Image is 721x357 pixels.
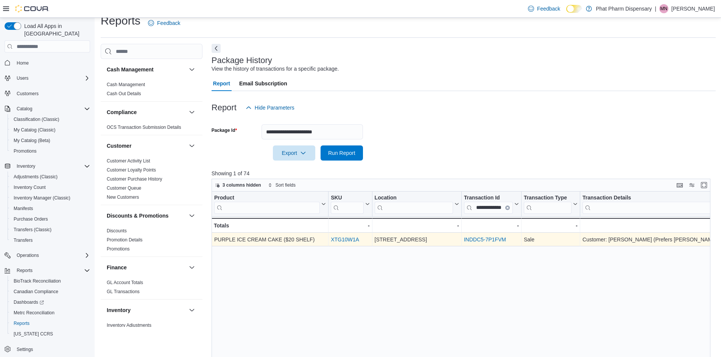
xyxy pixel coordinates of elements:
[464,236,506,243] a: INDDC5-7P1FVM
[14,251,42,260] button: Operations
[8,135,93,146] button: My Catalog (Beta)
[8,318,93,329] button: Reports
[11,183,49,192] a: Inventory Count
[265,181,299,190] button: Sort fields
[276,182,296,188] span: Sort fields
[107,306,131,314] h3: Inventory
[107,108,186,116] button: Compliance
[187,65,196,74] button: Cash Management
[699,181,709,190] button: Enter fullscreen
[464,195,512,202] div: Transaction Id
[11,115,90,124] span: Classification (Classic)
[537,5,560,12] span: Feedback
[107,246,130,252] span: Promotions
[107,176,162,182] a: Customer Purchase History
[273,145,315,161] button: Export
[11,204,90,213] span: Manifests
[11,308,90,317] span: Metrc Reconciliation
[17,346,33,352] span: Settings
[11,319,90,328] span: Reports
[11,225,90,234] span: Transfers (Classic)
[8,224,93,235] button: Transfers (Classic)
[11,115,62,124] a: Classification (Classic)
[15,5,49,12] img: Cova
[14,127,56,133] span: My Catalog (Classic)
[214,195,326,214] button: Product
[374,235,459,244] div: [STREET_ADDRESS]
[14,266,36,275] button: Reports
[214,235,326,244] div: PURPLE ICE CREAM CAKE ($20 SHELF)
[11,125,90,134] span: My Catalog (Classic)
[107,185,141,191] a: Customer Queue
[8,235,93,246] button: Transfers
[107,306,186,314] button: Inventory
[101,80,202,101] div: Cash Management
[11,147,90,156] span: Promotions
[2,344,93,355] button: Settings
[107,289,140,294] a: GL Transactions
[2,88,93,99] button: Customers
[2,104,93,114] button: Catalog
[524,221,578,230] div: -
[8,308,93,318] button: Metrc Reconciliation
[11,287,61,296] a: Canadian Compliance
[11,236,90,245] span: Transfers
[11,183,90,192] span: Inventory Count
[17,75,28,81] span: Users
[212,127,237,133] label: Package Id
[11,298,47,307] a: Dashboards
[328,149,355,157] span: Run Report
[8,193,93,203] button: Inventory Manager (Classic)
[212,170,716,177] p: Showing 1 of 74
[11,136,53,145] a: My Catalog (Beta)
[107,91,141,97] span: Cash Out Details
[14,74,31,83] button: Users
[11,193,73,202] a: Inventory Manager (Classic)
[214,195,320,202] div: Product
[331,195,363,214] div: SKU URL
[11,225,55,234] a: Transfers (Classic)
[107,228,127,233] a: Discounts
[374,221,459,230] div: -
[243,100,297,115] button: Hide Parameters
[214,195,320,214] div: Product
[14,237,33,243] span: Transfers
[11,193,90,202] span: Inventory Manager (Classic)
[14,299,44,305] span: Dashboards
[107,322,151,328] span: Inventory Adjustments
[14,162,38,171] button: Inventory
[8,146,93,156] button: Promotions
[17,252,39,258] span: Operations
[17,267,33,274] span: Reports
[374,195,453,202] div: Location
[659,4,668,13] div: Matthew Nguyen
[107,194,139,200] span: New Customers
[331,221,369,230] div: -
[14,162,90,171] span: Inventory
[14,138,50,144] span: My Catalog (Beta)
[14,227,51,233] span: Transfers (Classic)
[107,158,150,164] a: Customer Activity List
[187,263,196,272] button: Finance
[239,76,287,91] span: Email Subscription
[187,108,196,117] button: Compliance
[14,310,55,316] span: Metrc Reconciliation
[11,172,61,181] a: Adjustments (Classic)
[212,56,272,65] h3: Package History
[107,66,186,73] button: Cash Management
[14,89,90,98] span: Customers
[107,212,168,219] h3: Discounts & Promotions
[107,91,141,96] a: Cash Out Details
[107,167,156,173] a: Customer Loyalty Points
[11,204,36,213] a: Manifests
[212,181,264,190] button: 3 columns hidden
[107,237,143,243] a: Promotion Details
[17,106,32,112] span: Catalog
[8,182,93,193] button: Inventory Count
[14,58,90,67] span: Home
[8,276,93,286] button: BioTrack Reconciliation
[14,89,42,98] a: Customers
[14,174,58,180] span: Adjustments (Classic)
